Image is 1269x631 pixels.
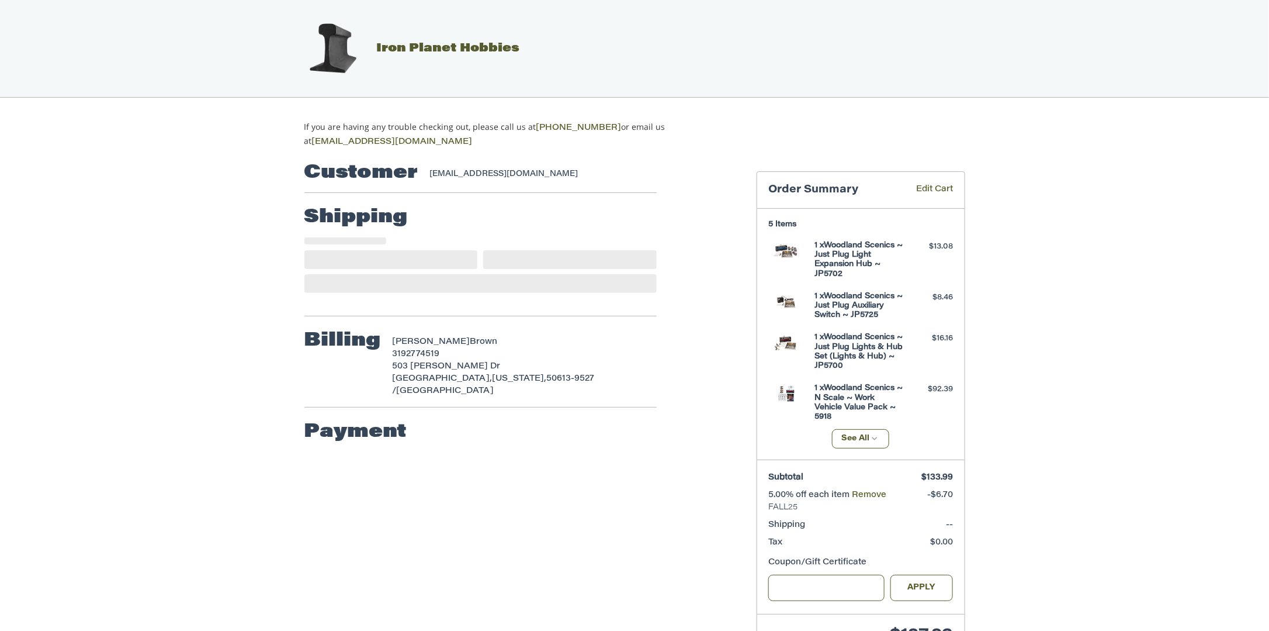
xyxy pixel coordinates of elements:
[768,521,805,529] span: Shipping
[768,539,782,547] span: Tax
[392,338,470,346] span: [PERSON_NAME]
[304,420,407,444] h2: Payment
[396,387,494,395] span: [GEOGRAPHIC_DATA]
[304,329,381,353] h2: Billing
[890,575,954,601] button: Apply
[304,206,408,229] h2: Shipping
[814,292,904,320] h4: 1 x Woodland Scenics ~ Just Plug Auxiliary Switch ~ JP5725
[814,333,904,371] h4: 1 x Woodland Scenics ~ Just Plug Lights & Hub Set (Lights & Hub) ~ JP5700
[814,241,904,279] h4: 1 x Woodland Scenics ~ Just Plug Light Expansion Hub ~ JP5702
[304,161,418,185] h2: Customer
[899,184,953,197] a: Edit Cart
[392,375,492,383] span: [GEOGRAPHIC_DATA],
[376,43,519,54] span: Iron Planet Hobbies
[852,491,886,499] a: Remove
[429,168,645,180] div: [EMAIL_ADDRESS][DOMAIN_NAME]
[536,124,622,132] a: [PHONE_NUMBER]
[768,502,953,513] span: FALL25
[392,363,500,371] span: 503 [PERSON_NAME] Dr
[768,474,803,482] span: Subtotal
[768,557,953,569] div: Coupon/Gift Certificate
[930,539,953,547] span: $0.00
[832,429,890,449] button: See All
[768,220,953,229] h3: 5 Items
[392,350,439,358] span: 3192774519
[907,241,953,253] div: $13.08
[907,384,953,395] div: $92.39
[768,184,899,197] h3: Order Summary
[303,19,362,78] img: Iron Planet Hobbies
[292,43,519,54] a: Iron Planet Hobbies
[470,338,497,346] span: Brown
[304,120,702,149] p: If you are having any trouble checking out, please call us at or email us at
[312,138,473,146] a: [EMAIL_ADDRESS][DOMAIN_NAME]
[907,292,953,304] div: $8.46
[907,333,953,344] div: $16.16
[814,384,904,422] h4: 1 x Woodland Scenics ~ N Scale ~ Work Vehicle Value Pack ~ 5918
[768,575,885,601] input: Gift Certificate or Coupon Code
[927,491,953,499] span: -$6.70
[492,375,546,383] span: [US_STATE],
[946,521,953,529] span: --
[768,491,852,499] span: 5.00% off each item
[921,474,953,482] span: $133.99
